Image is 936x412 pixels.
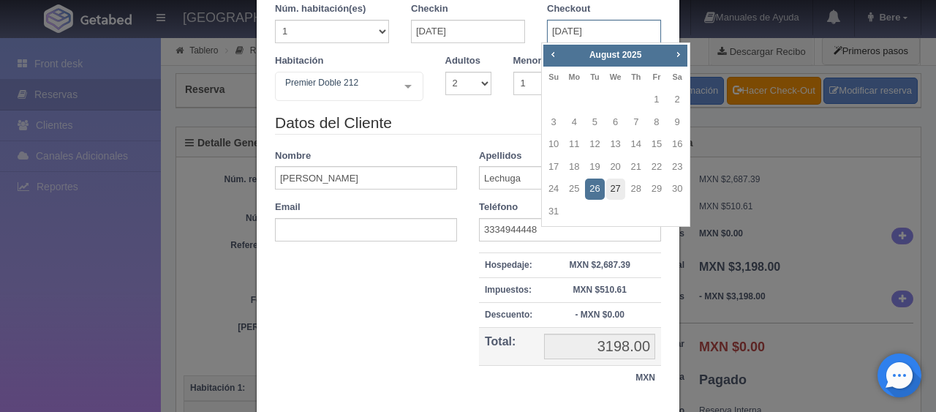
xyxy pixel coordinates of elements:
[610,72,622,81] span: Wednesday
[544,179,563,200] a: 24
[627,134,646,155] a: 14
[589,50,619,60] span: August
[545,46,561,62] a: Prev
[544,201,563,222] a: 31
[606,157,625,178] a: 20
[647,89,666,111] a: 1
[479,252,538,277] th: Hospedaje:
[668,89,687,111] a: 2
[647,134,666,155] a: 15
[547,2,590,16] label: Checkout
[631,72,641,81] span: Thursday
[544,157,563,178] a: 17
[275,201,301,214] label: Email
[627,157,646,178] a: 21
[275,112,661,135] legend: Datos del Cliente
[548,72,559,81] span: Sunday
[585,179,604,200] a: 26
[647,157,666,178] a: 22
[672,48,684,60] span: Next
[668,157,687,178] a: 23
[606,134,625,155] a: 13
[479,302,538,327] th: Descuento:
[647,179,666,200] a: 29
[411,20,525,43] input: DD-MM-AAAA
[585,112,604,133] a: 5
[606,179,625,200] a: 27
[627,179,646,200] a: 28
[565,179,584,200] a: 25
[544,134,563,155] a: 10
[565,134,584,155] a: 11
[575,310,624,320] strong: - MXN $0.00
[673,72,682,81] span: Saturday
[479,201,518,214] label: Teléfono
[479,277,538,302] th: Impuestos:
[671,46,687,62] a: Next
[647,112,666,133] a: 8
[653,72,661,81] span: Friday
[275,2,366,16] label: Núm. habitación(es)
[569,260,630,270] strong: MXN $2,687.39
[479,328,538,366] th: Total:
[590,72,599,81] span: Tuesday
[544,112,563,133] a: 3
[606,112,625,133] a: 6
[668,112,687,133] a: 9
[635,372,655,383] strong: MXN
[668,179,687,200] a: 30
[282,75,393,90] span: Premier Doble 212
[565,112,584,133] a: 4
[411,2,448,16] label: Checkin
[585,134,604,155] a: 12
[565,157,584,178] a: 18
[547,20,661,43] input: DD-MM-AAAA
[627,112,646,133] a: 7
[547,48,559,60] span: Prev
[622,50,642,60] span: 2025
[479,149,522,163] label: Apellidos
[275,149,311,163] label: Nombre
[275,54,323,68] label: Habitación
[585,157,604,178] a: 19
[513,54,552,68] label: Menores
[282,75,290,99] input: Seleccionar hab.
[445,54,480,68] label: Adultos
[568,72,580,81] span: Monday
[668,134,687,155] a: 16
[573,285,626,295] strong: MXN $510.61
